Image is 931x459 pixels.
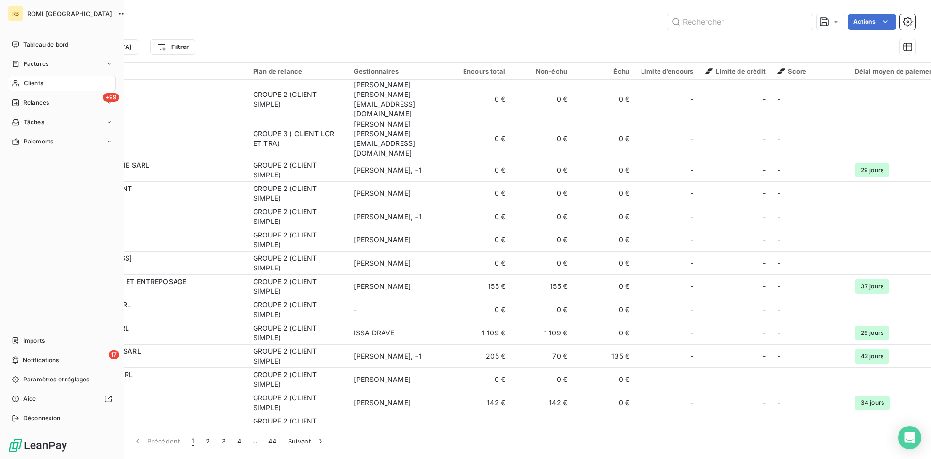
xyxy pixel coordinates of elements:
[777,398,780,407] span: -
[23,395,36,403] span: Aide
[127,431,186,451] button: Précédent
[690,134,693,143] span: -
[253,416,342,436] div: GROUPE 2 (CLIENT SIMPLE)
[67,240,241,250] span: C300273
[777,134,780,142] span: -
[777,212,780,221] span: -
[253,393,342,412] div: GROUPE 2 (CLIENT SIMPLE)
[573,80,635,119] td: 0 €
[253,129,342,148] div: GROUPE 3 ( CLIENT LCR ET TRA)
[192,436,194,446] span: 1
[690,95,693,104] span: -
[573,119,635,158] td: 0 €
[8,372,116,387] a: Paramètres et réglages
[27,10,112,17] span: ROMI [GEOGRAPHIC_DATA]
[573,158,635,182] td: 0 €
[354,305,357,314] span: -
[449,80,511,119] td: 0 €
[573,368,635,391] td: 0 €
[690,282,693,291] span: -
[216,431,231,451] button: 3
[8,391,116,407] a: Aide
[777,352,780,360] span: -
[690,165,693,175] span: -
[690,258,693,268] span: -
[8,114,116,130] a: Tâches
[23,98,49,107] span: Relances
[67,170,241,180] span: C304427
[763,189,766,198] span: -
[573,321,635,345] td: 0 €
[449,205,511,228] td: 0 €
[855,349,889,364] span: 42 jours
[67,217,241,226] span: C305152
[262,431,282,451] button: 44
[455,67,505,75] div: Encours total
[763,421,766,431] span: -
[67,356,241,366] span: C304117
[67,333,241,343] span: C200102
[354,282,411,290] span: [PERSON_NAME]
[763,95,766,104] span: -
[777,67,807,75] span: Score
[24,118,44,127] span: Tâches
[898,426,921,449] div: Open Intercom Messenger
[449,321,511,345] td: 1 109 €
[67,99,241,109] span: C309020
[231,431,247,451] button: 4
[763,134,766,143] span: -
[354,67,443,75] div: Gestionnaires
[8,95,116,111] a: +99Relances
[763,258,766,268] span: -
[23,336,45,345] span: Imports
[511,368,573,391] td: 0 €
[8,76,116,91] a: Clients
[511,205,573,228] td: 0 €
[763,375,766,384] span: -
[763,328,766,338] span: -
[511,252,573,275] td: 0 €
[690,305,693,315] span: -
[511,298,573,321] td: 0 €
[186,431,200,451] button: 1
[23,414,61,423] span: Déconnexion
[354,236,411,244] span: [PERSON_NAME]
[763,212,766,222] span: -
[253,253,342,273] div: GROUPE 2 (CLIENT SIMPLE)
[579,67,629,75] div: Échu
[354,398,411,407] span: [PERSON_NAME]
[705,67,765,75] span: Limite de crédit
[8,333,116,348] a: Imports
[573,414,635,438] td: 0 €
[763,351,766,361] span: -
[8,134,116,149] a: Paiements
[511,80,573,119] td: 0 €
[449,391,511,414] td: 142 €
[573,205,635,228] td: 0 €
[8,6,23,21] div: RB
[23,40,68,49] span: Tableau de bord
[855,163,889,177] span: 29 jours
[23,375,89,384] span: Paramètres et réglages
[511,345,573,368] td: 70 €
[777,329,780,337] span: -
[855,279,889,294] span: 37 jours
[573,298,635,321] td: 0 €
[690,212,693,222] span: -
[449,158,511,182] td: 0 €
[253,347,342,366] div: GROUPE 2 (CLIENT SIMPLE)
[354,80,415,118] span: [PERSON_NAME] [PERSON_NAME][EMAIL_ADDRESS][DOMAIN_NAME]
[354,165,443,175] div: [PERSON_NAME] , + 1
[253,207,342,226] div: GROUPE 2 (CLIENT SIMPLE)
[511,391,573,414] td: 142 €
[354,259,411,267] span: [PERSON_NAME]
[763,235,766,245] span: -
[67,403,241,412] span: C303068
[354,351,443,361] div: [PERSON_NAME] , + 1
[777,166,780,174] span: -
[777,375,780,383] span: -
[8,438,68,453] img: Logo LeanPay
[690,235,693,245] span: -
[253,230,342,250] div: GROUPE 2 (CLIENT SIMPLE)
[573,345,635,368] td: 135 €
